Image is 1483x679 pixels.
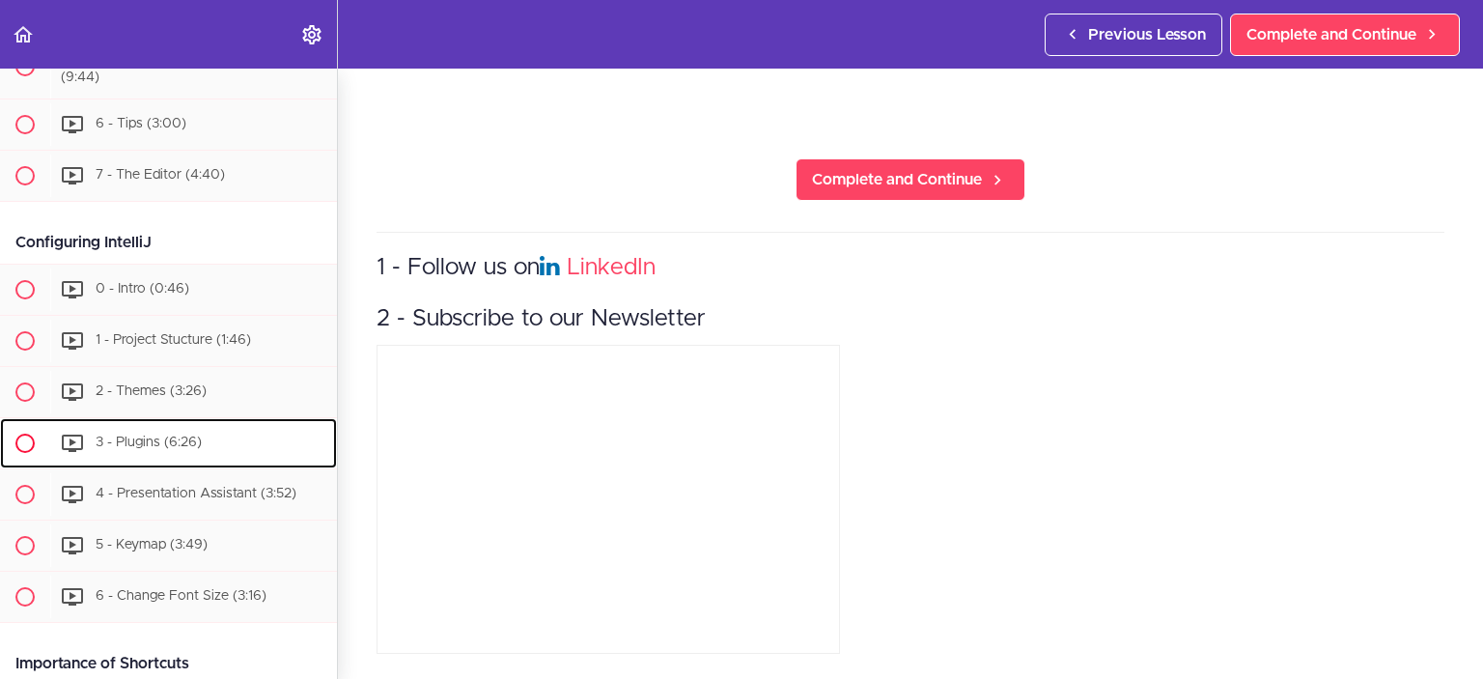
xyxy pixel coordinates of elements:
[96,436,202,449] span: 3 - Plugins (6:26)
[96,589,266,603] span: 6 - Change Font Size (3:16)
[300,23,323,46] svg: Settings Menu
[96,282,189,296] span: 0 - Intro (0:46)
[96,384,207,398] span: 2 - Themes (3:26)
[812,168,982,191] span: Complete and Continue
[96,117,186,130] span: 6 - Tips (3:00)
[796,158,1025,201] a: Complete and Continue
[96,487,296,500] span: 4 - Presentation Assistant (3:52)
[96,168,225,182] span: 7 - The Editor (4:40)
[377,252,1444,284] h3: 1 - Follow us on
[96,333,251,347] span: 1 - Project Stucture (1:46)
[1230,14,1460,56] a: Complete and Continue
[1088,23,1206,46] span: Previous Lesson
[377,303,1444,335] h3: 2 - Subscribe to our Newsletter
[96,538,208,552] span: 5 - Keymap (3:49)
[1246,23,1416,46] span: Complete and Continue
[567,256,656,279] a: LinkedIn
[12,23,35,46] svg: Back to course curriculum
[1045,14,1222,56] a: Previous Lesson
